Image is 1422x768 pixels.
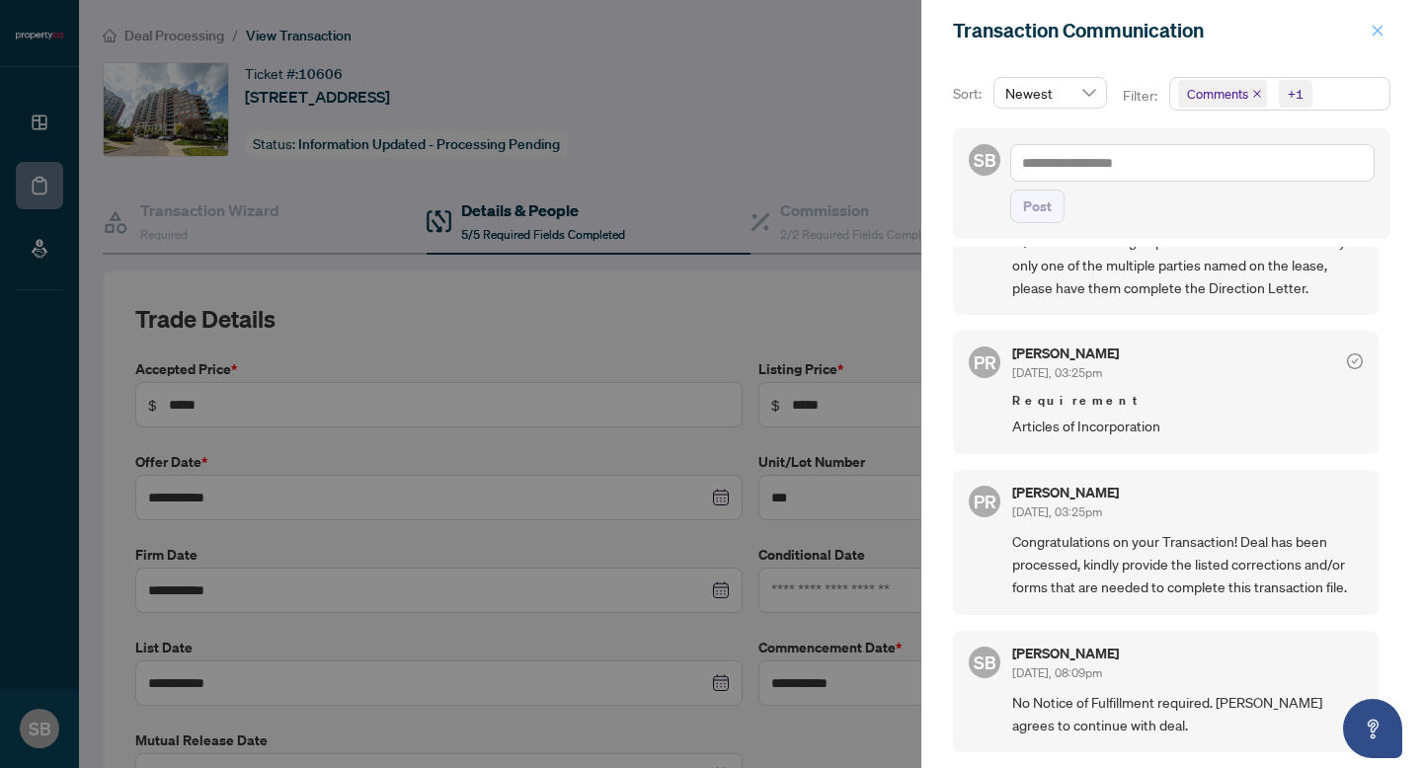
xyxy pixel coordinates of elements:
span: close [1371,24,1384,38]
span: Requirement [1012,391,1363,411]
span: SB [974,146,996,174]
span: SB [974,649,996,676]
span: Comments [1178,80,1267,108]
p: Sort: [953,83,986,105]
span: [DATE], 08:09pm [1012,665,1102,680]
div: +1 [1288,84,1303,104]
span: Comments [1187,84,1248,104]
h5: [PERSON_NAME] [1012,647,1119,660]
button: Post [1010,190,1065,223]
div: Transaction Communication [953,16,1365,45]
h5: [PERSON_NAME] [1012,486,1119,499]
span: PR [974,488,996,515]
span: PR [974,348,996,376]
span: Congratulations on your Transaction! Deal has been processed, kindly provide the listed correctio... [1012,530,1363,599]
span: Newest [1005,78,1095,108]
span: Articles of Incorporation [1012,415,1363,437]
span: check-circle [1347,353,1363,369]
span: [DATE], 03:25pm [1012,365,1102,380]
span: close [1252,89,1262,99]
button: Open asap [1343,699,1402,758]
span: No Notice of Fulfillment required. [PERSON_NAME] agrees to continue with deal. [1012,691,1363,737]
p: Filter: [1123,85,1160,107]
h5: [PERSON_NAME] [1012,346,1119,360]
span: [DATE], 03:25pm [1012,504,1102,519]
